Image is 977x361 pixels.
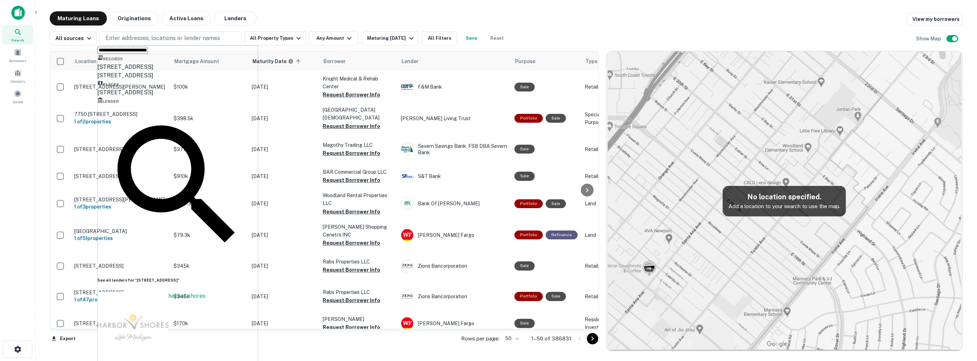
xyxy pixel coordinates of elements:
a: Search [2,25,33,44]
p: [STREET_ADDRESS][PERSON_NAME] [74,196,167,203]
div: All sources [55,34,93,43]
th: Purpose [511,51,581,71]
p: Knight Medical & Rehab Center [323,75,394,90]
button: Enter addresses, locations or lender names [99,31,241,45]
p: [DATE] [252,293,316,300]
p: BAR Commercial Group LLC [323,168,394,176]
h6: Maturity Date [252,57,286,65]
div: S&T Bank [401,170,507,183]
p: Add a location to your search to use the map. [728,202,840,211]
p: Magothy Trading LLC [323,141,394,149]
span: Borrower [323,57,346,66]
div: Bank Of [PERSON_NAME] [401,197,507,210]
div: This is a portfolio loan with 47 properties [514,292,543,301]
div: Sale [514,145,535,154]
img: capitalize-icon.png [11,6,25,20]
div: [PERSON_NAME] Fargo [401,317,507,330]
div: Zions Bancorporation [401,290,507,303]
p: [STREET_ADDRESS] [74,146,167,152]
div: Sale [546,114,566,123]
span: Places [103,82,119,87]
p: [PERSON_NAME] Living Trust [401,115,507,122]
p: [DATE] [252,115,316,122]
button: Originations [110,11,159,26]
button: Request Borrower Info [323,323,380,332]
p: [DATE] [252,200,316,207]
span: Search [11,37,24,43]
th: Location [71,51,170,71]
img: picture [401,229,413,241]
button: Request Borrower Info [323,207,380,216]
div: F&M Bank [401,80,507,93]
img: picture [401,290,413,302]
iframe: Chat Widget [941,304,977,338]
img: picture [401,317,413,329]
div: Sale [514,172,535,180]
th: Lender [397,51,511,71]
p: [STREET_ADDRESS] [74,289,167,296]
h6: 1 of 3 properties [74,203,167,211]
p: [STREET_ADDRESS] [74,263,167,269]
button: Go to next page [587,333,598,344]
span: Records [103,57,123,61]
button: Request Borrower Info [323,122,380,130]
p: [GEOGRAPHIC_DATA][DEMOGRAPHIC_DATA] [323,106,394,122]
span: Purpose [515,57,545,66]
h6: 1 of 47 properties [74,296,167,304]
p: [DATE] [252,262,316,270]
p: [DATE] [252,145,316,153]
p: [STREET_ADDRESS][PERSON_NAME] [74,84,167,90]
p: 1–50 of 386831 [531,334,571,343]
img: picture [401,260,413,272]
button: Any Amount [309,31,359,45]
button: All Property Types [244,31,306,45]
h6: Show Map [916,35,942,43]
div: Sale [514,83,535,91]
p: Rabs Properties LLC [323,258,394,266]
p: Woodland Rental Properties LLC [323,191,394,207]
img: map-placeholder.webp [606,51,962,351]
p: [STREET_ADDRESS] [74,173,167,179]
button: Lenders [214,11,257,26]
span: Lender [103,99,119,104]
div: 50 [502,333,520,344]
h5: No location specified. [728,191,840,202]
div: [PERSON_NAME] Fargo [401,229,507,241]
button: Export [50,333,77,344]
button: All sources [50,31,97,45]
img: picture [401,198,413,210]
div: [STREET_ADDRESS] [97,63,258,71]
div: Severn Savings Bank, FSB DBA Severn Bank [401,143,507,156]
div: Maturing [DATE] [367,34,415,43]
button: Reset [486,31,508,45]
a: Saved [2,87,33,106]
button: Active Loans [162,11,211,26]
div: This is a portfolio loan with 51 properties [514,231,543,239]
th: Maturity dates displayed may be estimated. Please contact the lender for the most accurate maturi... [248,51,319,71]
a: Contacts [2,66,33,85]
button: Request Borrower Info [323,176,380,184]
span: Borrowers [9,58,26,63]
h6: See all lenders for " [STREET_ADDRESS] " [97,277,258,283]
p: [STREET_ADDRESS] [74,320,167,327]
p: [DATE] [252,320,316,327]
img: picture [401,170,413,182]
span: Contacts [11,78,25,84]
div: Maturity dates displayed may be estimated. Please contact the lender for the most accurate maturi... [252,57,294,65]
p: [DATE] [252,172,316,180]
img: severnbank.com.png [401,143,413,155]
p: Rabs Properties LLC [323,288,394,296]
p: [PERSON_NAME] [323,315,394,323]
span: Maturity dates displayed may be estimated. Please contact the lender for the most accurate maturi... [252,57,303,65]
button: Request Borrower Info [323,149,380,157]
span: Saved [13,99,23,105]
div: Sale [514,261,535,270]
p: Enter addresses, locations or lender names [105,34,220,43]
p: [PERSON_NAME] Shopping Cenetrs INC [323,223,394,239]
div: Borrowers [2,46,33,65]
div: [STREET_ADDRESS] [97,88,258,97]
span: Lender [402,57,419,66]
button: Request Borrower Info [323,296,380,305]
